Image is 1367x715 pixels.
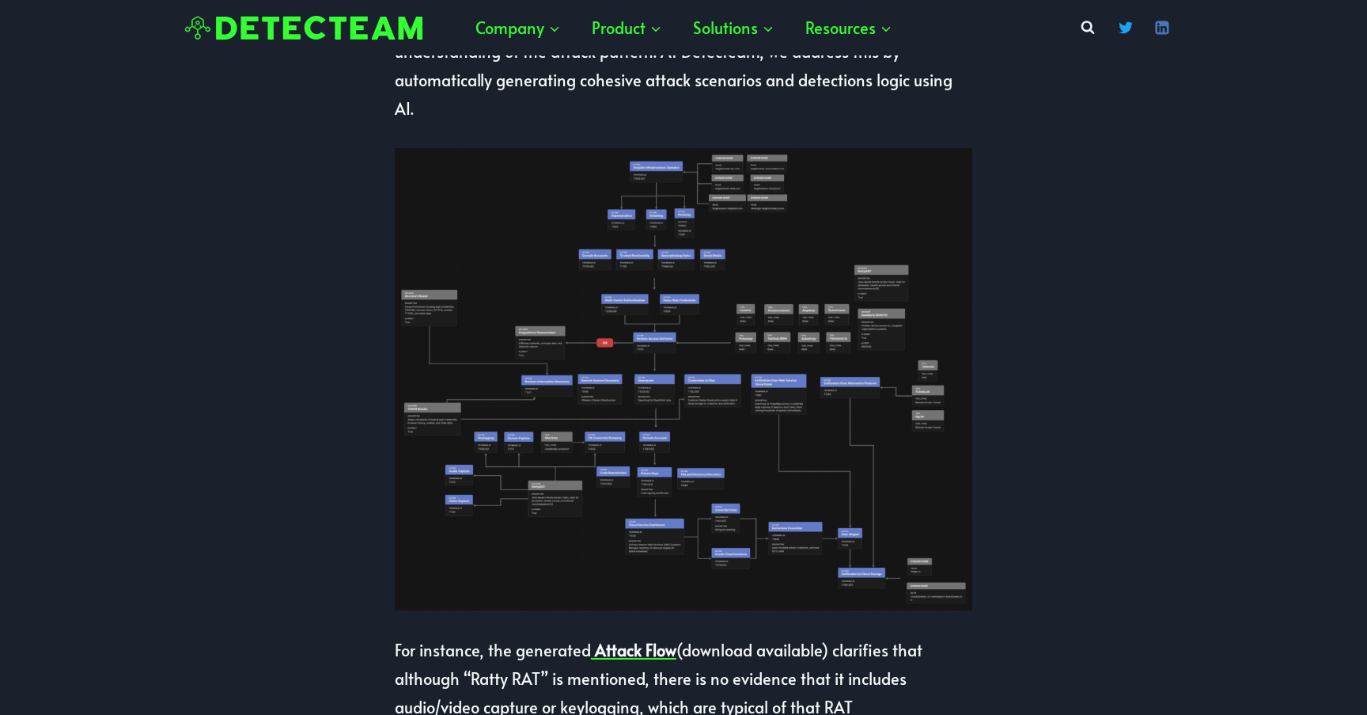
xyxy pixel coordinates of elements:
button: Child menu of Company [460,4,576,51]
a: Twitter [1110,12,1142,44]
a: Linkedin [1146,12,1178,44]
img: Detecteam [185,16,422,40]
button: Child menu of Product [576,4,677,51]
button: Child menu of Solutions [677,4,790,51]
button: Child menu of Resources [790,4,907,51]
a: Attack Flow [591,639,676,661]
button: View Search Form [1074,13,1102,42]
nav: Primary Navigation [460,4,907,51]
strong: Attack Flow [595,639,676,661]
